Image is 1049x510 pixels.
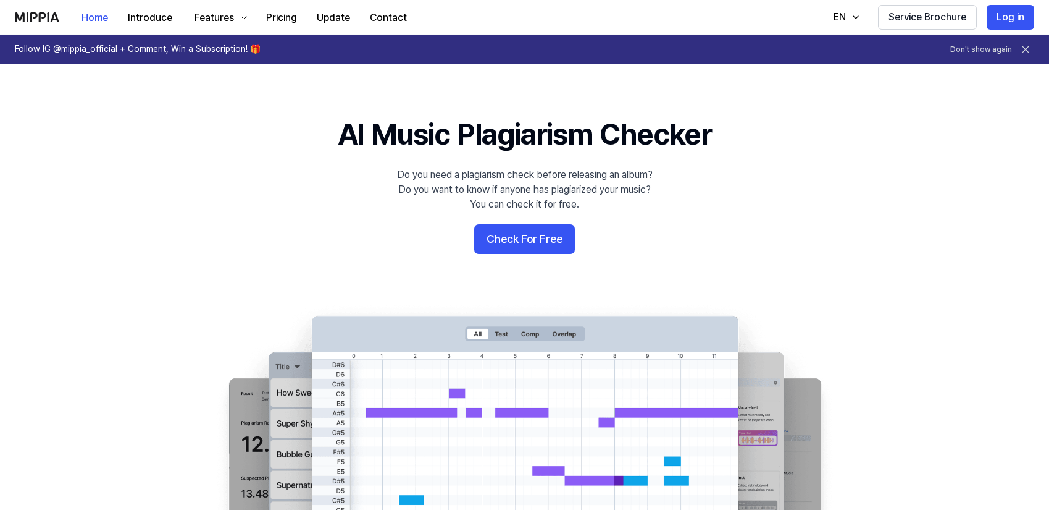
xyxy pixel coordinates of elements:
[307,1,360,35] a: Update
[15,12,59,22] img: logo
[307,6,360,30] button: Update
[118,6,182,30] button: Introduce
[338,114,711,155] h1: AI Music Plagiarism Checker
[72,6,118,30] button: Home
[256,6,307,30] button: Pricing
[360,6,417,30] button: Contact
[821,5,868,30] button: EN
[987,5,1034,30] button: Log in
[182,6,256,30] button: Features
[950,45,1012,55] button: Don't show again
[831,10,848,25] div: EN
[15,43,261,56] h1: Follow IG @mippia_official + Comment, Win a Subscription! 🎁
[192,11,236,25] div: Features
[474,224,575,254] button: Check For Free
[72,1,118,35] a: Home
[878,5,977,30] button: Service Brochure
[397,168,653,212] div: Do you need a plagiarism check before releasing an album? Do you want to know if anyone has plagi...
